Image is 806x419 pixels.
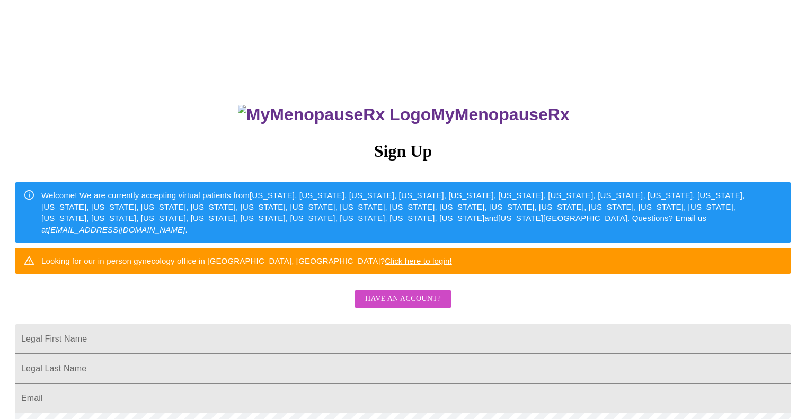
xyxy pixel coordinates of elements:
em: [EMAIL_ADDRESS][DOMAIN_NAME] [48,225,185,234]
h3: MyMenopauseRx [16,105,792,124]
div: Looking for our in person gynecology office in [GEOGRAPHIC_DATA], [GEOGRAPHIC_DATA]? [41,251,452,271]
button: Have an account? [355,290,451,308]
span: Have an account? [365,292,441,306]
h3: Sign Up [15,141,791,161]
img: MyMenopauseRx Logo [238,105,431,124]
a: Click here to login! [385,256,452,265]
div: Welcome! We are currently accepting virtual patients from [US_STATE], [US_STATE], [US_STATE], [US... [41,185,783,239]
a: Have an account? [352,301,454,310]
